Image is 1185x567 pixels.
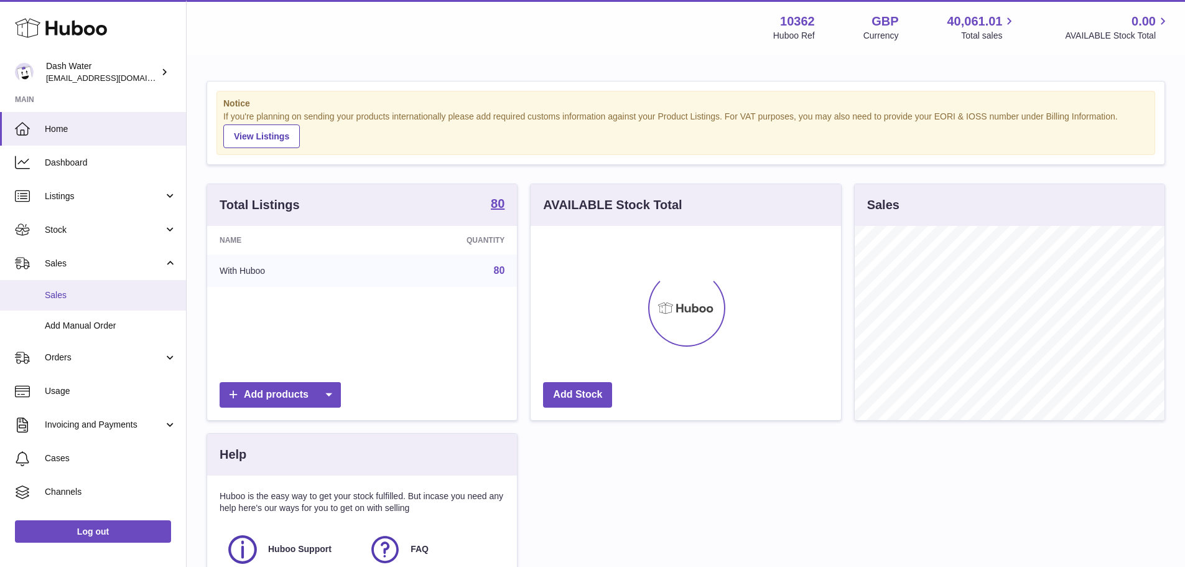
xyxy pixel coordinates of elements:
span: 0.00 [1132,13,1156,30]
span: FAQ [411,543,429,555]
h3: Help [220,446,246,463]
div: Dash Water [46,60,158,84]
img: internalAdmin-10362@internal.huboo.com [15,63,34,82]
span: 40,061.01 [947,13,1002,30]
td: With Huboo [207,255,371,287]
span: Total sales [961,30,1016,42]
a: 40,061.01 Total sales [947,13,1016,42]
h3: Sales [867,197,899,213]
th: Quantity [371,226,517,255]
strong: GBP [871,13,898,30]
a: 80 [491,197,504,212]
span: Dashboard [45,157,177,169]
span: Home [45,123,177,135]
span: Sales [45,289,177,301]
a: View Listings [223,124,300,148]
span: Huboo Support [268,543,332,555]
a: Huboo Support [226,533,356,566]
span: Sales [45,258,164,269]
a: 0.00 AVAILABLE Stock Total [1065,13,1170,42]
div: Currency [863,30,899,42]
th: Name [207,226,371,255]
strong: 80 [491,197,504,210]
span: Channels [45,486,177,498]
span: [EMAIL_ADDRESS][DOMAIN_NAME] [46,73,183,83]
strong: Notice [223,98,1148,110]
span: Cases [45,452,177,464]
a: Add Stock [543,382,612,408]
span: Stock [45,224,164,236]
span: Add Manual Order [45,320,177,332]
a: FAQ [368,533,498,566]
span: AVAILABLE Stock Total [1065,30,1170,42]
h3: Total Listings [220,197,300,213]
a: Add products [220,382,341,408]
p: Huboo is the easy way to get your stock fulfilled. But incase you need any help here's our ways f... [220,490,504,514]
div: Huboo Ref [773,30,815,42]
strong: 10362 [780,13,815,30]
span: Usage [45,385,177,397]
span: Listings [45,190,164,202]
a: Log out [15,520,171,543]
div: If you're planning on sending your products internationally please add required customs informati... [223,111,1148,148]
a: 80 [494,265,505,276]
span: Invoicing and Payments [45,419,164,431]
h3: AVAILABLE Stock Total [543,197,682,213]
span: Orders [45,352,164,363]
